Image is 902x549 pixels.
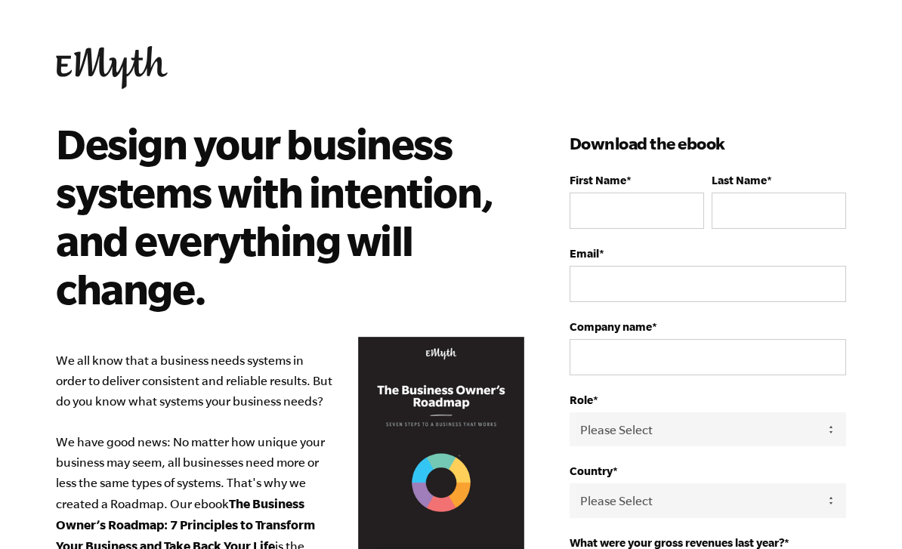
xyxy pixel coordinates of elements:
span: Email [570,247,599,260]
span: What were your gross revenues last year? [570,536,784,549]
h3: Download the ebook [570,131,846,156]
h2: Design your business systems with intention, and everything will change. [56,119,502,313]
span: First Name [570,174,626,187]
span: Last Name [712,174,767,187]
span: Company name [570,320,652,333]
span: Role [570,393,593,406]
img: EMyth [56,46,168,89]
span: Country [570,464,613,477]
iframe: Chat Widget [826,477,902,549]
